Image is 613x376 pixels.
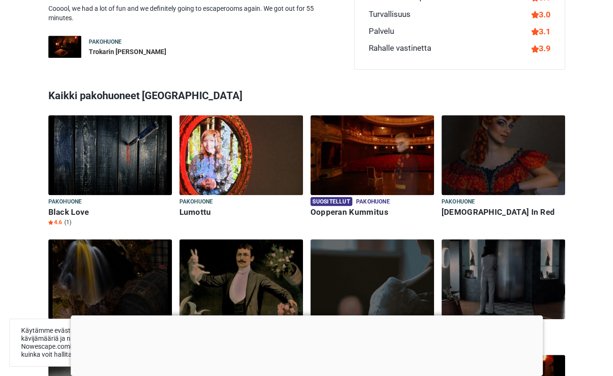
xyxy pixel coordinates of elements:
div: Trokarin [PERSON_NAME] [89,47,166,57]
span: (1) [64,219,71,226]
h6: Black Love [48,207,172,217]
img: Oopperan Kummitus [310,115,434,195]
img: Dinner Party [310,239,434,319]
div: Pakohuone [89,38,166,46]
span: 4.6 [48,219,62,226]
a: Lady In Red Pakohuone [DEMOGRAPHIC_DATA] In Red [442,115,565,219]
span: Pakohuone [356,197,390,207]
img: Lady In Red [442,115,565,195]
span: Pakohuone [442,197,475,207]
img: Trokarin Kirous [48,36,81,58]
a: Black Love Pakohuone Black Love Star4.6 (1) [48,115,172,228]
div: 3.9 [531,42,551,55]
div: 3.0 [531,8,551,21]
h3: Kaikki pakohuoneet [GEOGRAPHIC_DATA] [48,84,565,108]
div: Rahalle vastinetta [369,42,431,55]
h6: [DEMOGRAPHIC_DATA] In Red [442,207,565,217]
h6: Oopperan Kummitus [310,207,434,217]
span: Pakohuone [48,197,82,207]
img: Heartbroken House [442,239,565,319]
img: Lumottu [179,115,303,195]
div: 3.1 [531,25,551,38]
h6: Lumottu [179,207,303,217]
a: Dinner Party Pakohuone Dinner Party [310,239,434,344]
p: Cooool, we had a lot of fun and we definitely going to escaperooms again. We got out for 55 minutes. [48,4,328,23]
a: Water Of Life Pakohuone Water Of Life [48,239,172,344]
a: Oopperan Kummitus Suositellut Pakohuone Oopperan Kummitus [310,115,434,219]
div: Käytämme evästeitä parantaaksemme palveluamme, mitataksemme kävijämääriä ja näyttääksemme sinulle... [9,319,291,367]
img: Water Of Life [48,239,172,319]
img: Black Love [48,115,172,195]
a: Heartbroken House Pakohuone Heartbroken House [442,239,565,344]
span: Pakohuone [179,197,213,207]
span: Suositellut [310,197,352,206]
a: Lumottu Pakohuone Lumottu [179,115,303,219]
a: The Great Vanishing Act Suositellut Pakohuone The Great Vanishing Act [179,239,303,344]
img: The Great Vanishing Act [179,239,303,319]
div: Palvelu [369,25,394,38]
iframe: Advertisement [70,315,543,374]
div: Turvallisuus [369,8,411,21]
a: Trokarin Kirous Pakohuone Trokarin [PERSON_NAME] [48,36,328,58]
img: Star [48,220,53,225]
